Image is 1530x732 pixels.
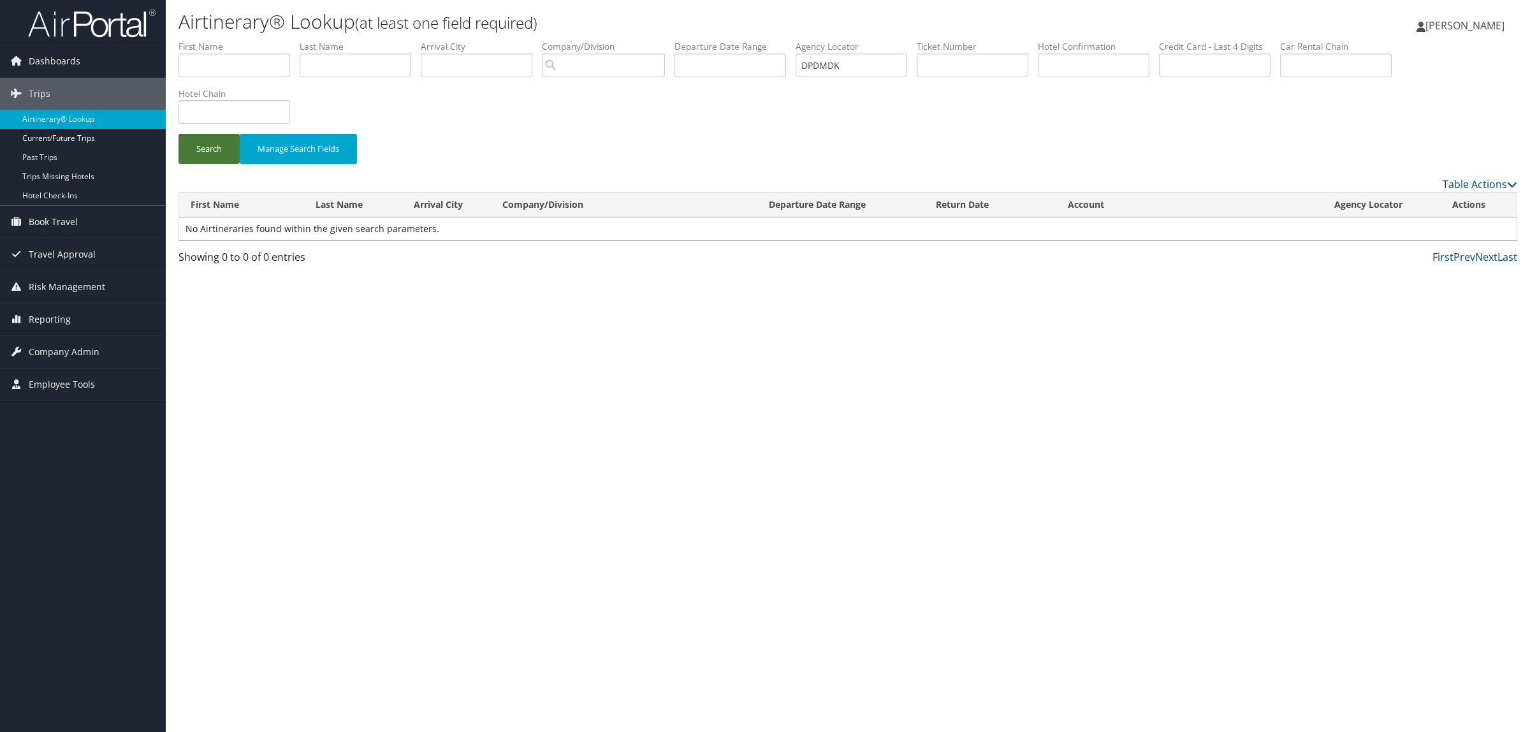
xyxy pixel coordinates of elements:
td: No Airtineraries found within the given search parameters. [179,217,1517,240]
label: Departure Date Range [674,40,796,53]
a: Last [1497,250,1517,264]
span: Dashboards [29,45,80,77]
label: Agency Locator [796,40,917,53]
th: Return Date: activate to sort column ascending [924,193,1056,217]
th: Arrival City: activate to sort column ascending [402,193,491,217]
th: First Name: activate to sort column ascending [179,193,304,217]
span: [PERSON_NAME] [1425,18,1504,33]
label: Hotel Chain [178,87,300,100]
span: Risk Management [29,271,105,303]
button: Search [178,134,240,164]
span: Trips [29,78,50,110]
a: First [1432,250,1453,264]
th: Company/Division [491,193,757,217]
small: (at least one field required) [355,12,537,33]
span: Company Admin [29,336,99,368]
a: Prev [1453,250,1475,264]
h1: Airtinerary® Lookup [178,8,1071,35]
span: Employee Tools [29,369,95,400]
span: Reporting [29,304,71,335]
label: Credit Card - Last 4 Digits [1159,40,1280,53]
img: airportal-logo.png [28,8,156,38]
span: Book Travel [29,206,78,238]
label: Company/Division [542,40,674,53]
div: Showing 0 to 0 of 0 entries [178,249,499,271]
a: Next [1475,250,1497,264]
span: Travel Approval [29,238,96,270]
th: Departure Date Range: activate to sort column ascending [757,193,924,217]
th: Agency Locator: activate to sort column ascending [1323,193,1441,217]
th: Last Name: activate to sort column ascending [304,193,402,217]
label: Last Name [300,40,421,53]
label: First Name [178,40,300,53]
a: [PERSON_NAME] [1417,6,1517,45]
label: Car Rental Chain [1280,40,1401,53]
label: Ticket Number [917,40,1038,53]
label: Hotel Confirmation [1038,40,1159,53]
th: Actions [1441,193,1517,217]
a: Table Actions [1443,177,1517,191]
label: Arrival City [421,40,542,53]
th: Account: activate to sort column descending [1056,193,1323,217]
button: Manage Search Fields [240,134,357,164]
